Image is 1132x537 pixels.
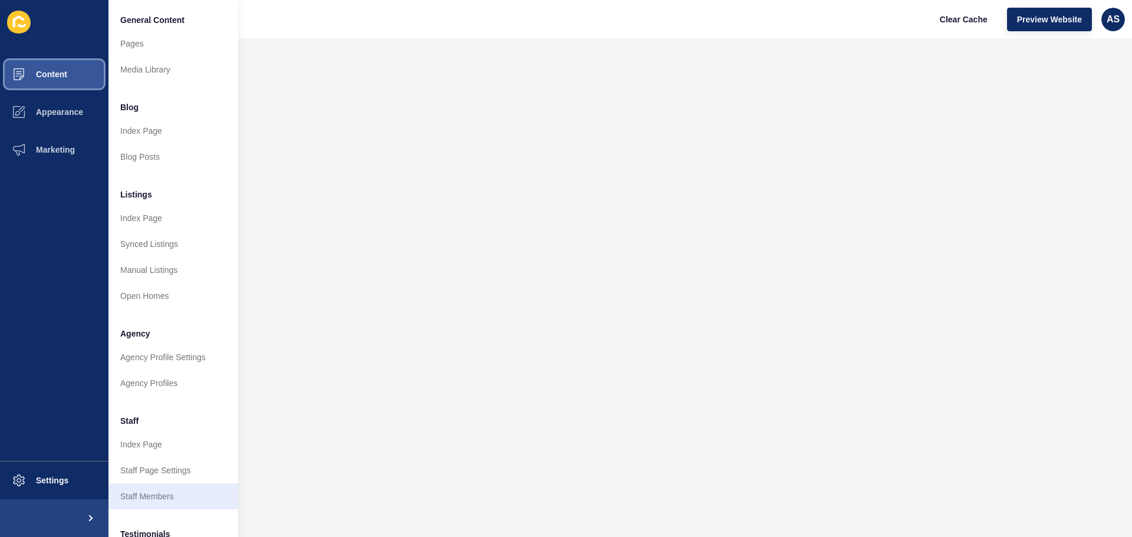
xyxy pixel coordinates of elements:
a: Open Homes [108,283,238,309]
span: Listings [120,189,152,200]
a: Agency Profiles [108,370,238,396]
a: Staff Page Settings [108,457,238,483]
a: Pages [108,31,238,57]
a: Index Page [108,431,238,457]
a: Manual Listings [108,257,238,283]
a: Staff Members [108,483,238,509]
a: Synced Listings [108,231,238,257]
span: AS [1107,14,1120,25]
span: Blog [120,101,139,113]
a: Blog Posts [108,144,238,170]
a: Index Page [108,205,238,231]
a: Media Library [108,57,238,83]
button: Clear Cache [930,8,998,31]
span: Staff [120,415,139,427]
button: Preview Website [1007,8,1092,31]
a: Agency Profile Settings [108,344,238,370]
span: Agency [120,328,150,340]
span: Preview Website [1017,14,1082,25]
span: General Content [120,14,185,26]
span: Clear Cache [940,14,988,25]
a: Index Page [108,118,238,144]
